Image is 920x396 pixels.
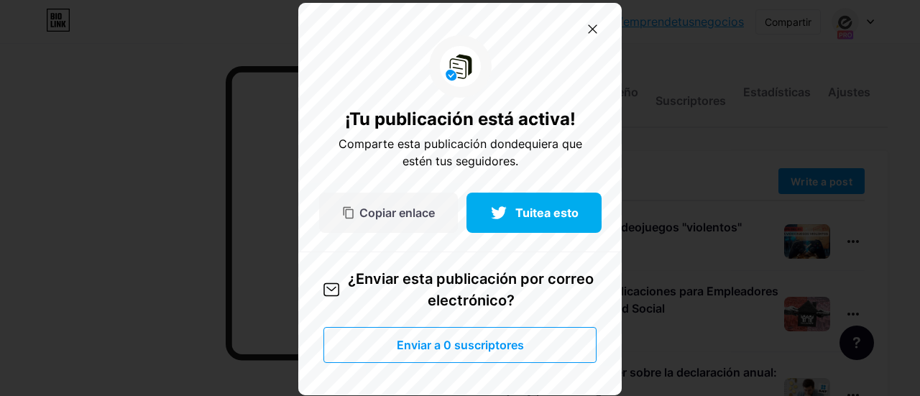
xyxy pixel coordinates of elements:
button: Enviar a 0 suscriptores [323,327,597,363]
font: Comparte esta publicación dondequiera que estén tus seguidores. [339,137,582,168]
font: Copiar enlace [359,206,435,220]
font: ¡Tu publicación está activa! [345,109,576,129]
font: Tuitea esto [515,206,579,220]
font: ¿Enviar esta publicación por correo electrónico? [348,270,594,309]
font: Enviar a 0 suscriptores [397,338,524,352]
a: Tuitea esto [466,193,602,233]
